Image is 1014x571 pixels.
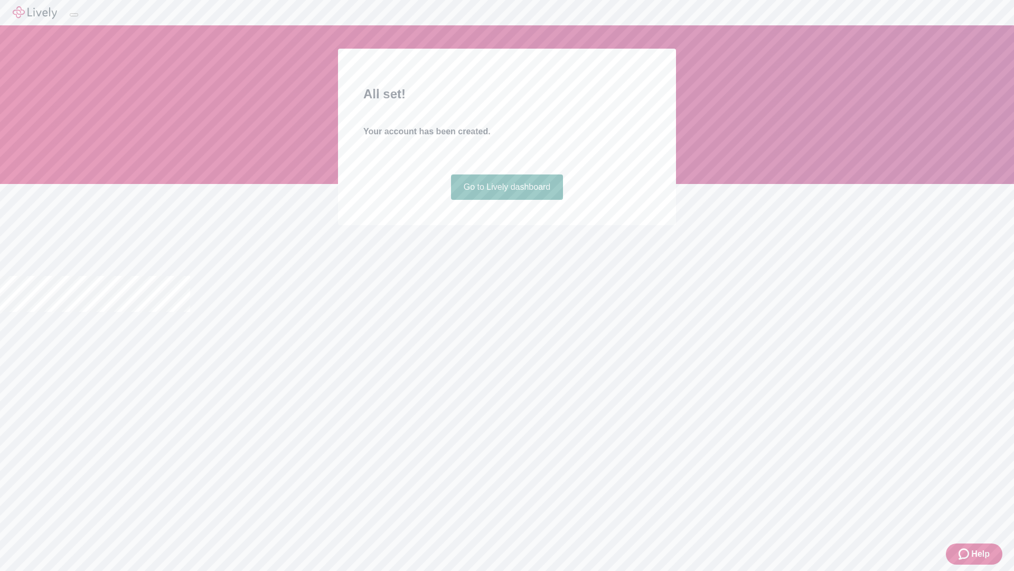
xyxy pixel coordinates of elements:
[451,174,564,200] a: Go to Lively dashboard
[946,544,1002,565] button: Zendesk support iconHelp
[70,13,78,16] button: Log out
[13,6,57,19] img: Lively
[959,548,971,560] svg: Zendesk support icon
[971,548,990,560] span: Help
[363,125,651,138] h4: Your account has been created.
[363,85,651,104] h2: All set!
